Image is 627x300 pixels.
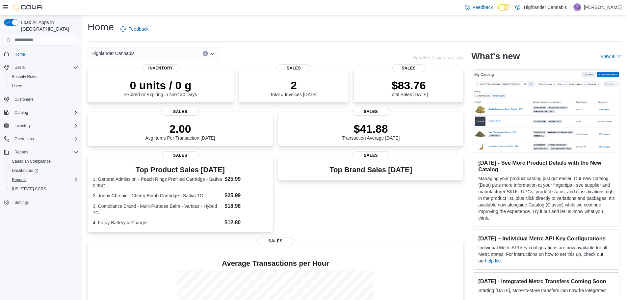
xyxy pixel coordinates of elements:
span: Sales [277,64,310,72]
img: Cova [13,4,43,11]
span: Sales [392,64,425,72]
p: Updated 1 minute(s) ago [413,55,463,60]
button: Inventory [12,122,33,130]
a: Users [9,82,25,90]
button: Open list of options [210,51,215,56]
p: Individual Metrc API key configurations are now available for all Metrc states. For instructions ... [478,244,615,264]
div: Total # Invoices [DATE] [270,79,317,97]
dt: 2. Jonny Chronic - Cherry Bomb Cartridge - Sativa 1G [93,192,222,199]
span: Settings [14,200,29,205]
span: Users [12,83,22,89]
span: Feedback [473,4,493,11]
p: 0 units / 0 g [124,79,197,92]
span: Catalog [14,110,28,115]
p: 2.00 [145,122,215,135]
button: Settings [1,198,81,207]
p: 2 [270,79,317,92]
span: Customers [12,95,78,103]
a: Customers [12,95,36,103]
p: Managing your product catalog just got easier. Our new Catalog (Beta) puts more information at yo... [478,175,615,221]
span: Sales [353,151,389,159]
h3: [DATE] - Integrated Metrc Transfers Coming Soon [478,278,615,285]
p: $41.88 [342,122,400,135]
span: Customers [14,97,34,102]
span: Inventory [14,123,31,128]
input: Dark Mode [498,4,512,11]
a: Reports [9,176,28,184]
div: Transaction Average [DATE] [342,122,400,141]
span: Sales [162,151,199,159]
h3: [DATE] – Individual Metrc API Key Configurations [478,235,615,242]
button: Users [12,64,27,71]
span: Dashboards [9,167,78,175]
a: [US_STATE] CCRS [9,185,49,193]
span: Home [14,52,25,57]
span: NS [575,3,580,11]
dt: 4. Foray Battery & Charger [93,219,222,226]
span: Reports [12,177,26,182]
a: Feedback [462,1,495,14]
span: Reports [14,150,28,155]
span: Users [14,65,25,70]
a: Canadian Compliance [9,157,53,165]
dt: 1. General Admission - Peach Ringz Prefilled Cartridge - Sativa 0.95G [93,176,222,189]
h2: What's new [471,51,520,62]
span: Load All Apps in [GEOGRAPHIC_DATA] [18,19,78,32]
dd: $25.99 [224,192,268,200]
p: $83.76 [389,79,428,92]
button: Inventory [1,121,81,130]
button: Security Roles [7,72,81,81]
h1: Home [88,20,114,34]
a: Security Roles [9,73,40,81]
dd: $12.80 [224,219,268,227]
span: [US_STATE] CCRS [12,186,46,192]
button: [US_STATE] CCRS [7,184,81,194]
button: Reports [1,148,81,157]
svg: External link [618,55,622,59]
span: Operations [12,135,78,143]
p: Highlander Cannabis [524,3,567,11]
span: Sales [257,237,294,245]
span: Security Roles [9,73,78,81]
div: Avg Items Per Transaction [DATE] [145,122,215,141]
button: Operations [1,134,81,144]
p: [PERSON_NAME] [584,3,622,11]
h4: Average Transactions per Hour [93,259,458,267]
span: Operations [14,136,34,142]
span: Washington CCRS [9,185,78,193]
h3: Top Product Sales [DATE] [93,166,268,174]
span: Security Roles [12,74,37,79]
div: Navneet Singh [573,3,581,11]
button: Canadian Compliance [7,157,81,166]
button: Catalog [12,109,31,117]
button: Catalog [1,108,81,117]
div: Total Sales [DATE] [389,79,428,97]
span: Home [12,50,78,58]
button: Users [1,63,81,72]
dd: $25.99 [224,175,268,183]
button: Home [1,49,81,59]
dd: $18.98 [224,202,268,210]
span: Users [12,64,78,71]
span: Sales [162,108,199,116]
a: Feedback [118,22,151,36]
span: Sales [353,108,389,116]
span: Feedback [128,26,148,32]
div: Expired or Expiring in Next 30 Days [124,79,197,97]
button: Clear input [203,51,208,56]
span: Dashboards [12,168,38,173]
nav: Complex example [4,47,78,225]
a: View allExternal link [601,54,622,59]
span: Canadian Compliance [9,157,78,165]
a: Dashboards [7,166,81,175]
h3: Top Brand Sales [DATE] [329,166,412,174]
button: Users [7,81,81,91]
button: Reports [7,175,81,184]
a: Home [12,50,28,58]
span: Catalog [12,109,78,117]
a: Settings [12,199,31,206]
a: help file [485,258,501,263]
button: Reports [12,148,31,156]
dt: 3. Compliance Brand - Multi-Purpose Balm - Various - Hybrid 7G [93,203,222,216]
